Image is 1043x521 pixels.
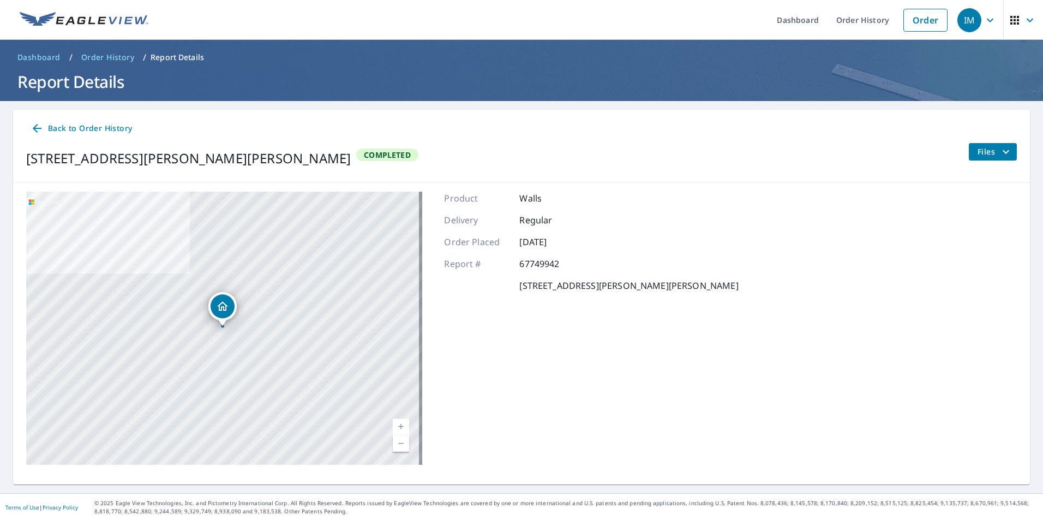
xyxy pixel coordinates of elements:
li: / [143,51,146,64]
p: Walls [519,192,585,205]
li: / [69,51,73,64]
img: EV Logo [20,12,148,28]
a: Dashboard [13,49,65,66]
p: Report # [444,257,509,270]
span: Order History [81,52,134,63]
a: Terms of Use [5,504,39,511]
a: Privacy Policy [43,504,78,511]
div: IM [957,8,981,32]
p: 67749942 [519,257,585,270]
p: Order Placed [444,235,509,248]
a: Order History [77,49,139,66]
p: Report Details [151,52,204,63]
a: Back to Order History [26,119,136,139]
p: | [5,504,78,511]
div: [STREET_ADDRESS][PERSON_NAME][PERSON_NAME] [26,149,351,168]
a: Current Level 17, Zoom In [393,419,409,435]
p: [DATE] [519,235,585,248]
div: Dropped pin, building 1, Residential property, 403 Riggin Rd Troy, IL 62294 [208,292,237,326]
p: © 2025 Eagle View Technologies, Inc. and Pictometry International Corp. All Rights Reserved. Repo... [94,499,1038,516]
span: Back to Order History [31,122,132,135]
p: Product [444,192,509,205]
span: Dashboard [17,52,61,63]
p: Delivery [444,214,509,227]
p: [STREET_ADDRESS][PERSON_NAME][PERSON_NAME] [519,279,738,292]
p: Regular [519,214,585,227]
nav: breadcrumb [13,49,1030,66]
a: Order [903,9,948,32]
a: Current Level 17, Zoom Out [393,435,409,452]
span: Files [978,145,1012,158]
button: filesDropdownBtn-67749942 [968,143,1017,161]
span: Completed [357,150,417,160]
h1: Report Details [13,70,1030,93]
